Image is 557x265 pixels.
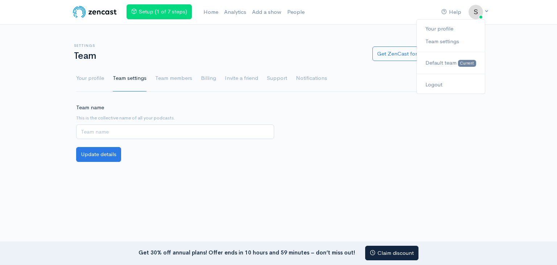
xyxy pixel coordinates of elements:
[417,23,485,35] a: Your profile
[284,4,308,20] a: People
[267,65,287,91] a: Support
[76,103,104,112] label: Team name
[417,78,485,91] a: Logout
[72,5,118,19] img: ZenCast Logo
[458,60,476,67] span: Current
[127,4,192,19] a: Setup (1 of 7 steps)
[417,57,485,69] a: Default team Current
[76,114,274,122] small: This is the collective name of all your podcasts.
[296,65,327,91] a: Notifications
[139,249,355,256] strong: Get 30% off annual plans! Offer ends in 10 hours and 59 minutes – don’t miss out!
[221,4,249,20] a: Analytics
[365,246,418,261] a: Claim discount
[201,65,216,91] a: Billing
[372,46,434,61] a: Get ZenCast for Free
[201,4,221,20] a: Home
[113,65,147,91] a: Team settings
[74,44,364,48] h6: Settings
[225,65,258,91] a: Invite a friend
[74,51,364,61] h1: Team
[76,147,121,162] button: Update details
[425,59,457,66] span: Default team
[417,35,485,48] a: Team settings
[249,4,284,20] a: Add a show
[76,125,274,139] input: Team name
[155,65,192,91] a: Team members
[469,5,483,19] img: ...
[76,65,104,91] a: Your profile
[438,4,464,20] a: Help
